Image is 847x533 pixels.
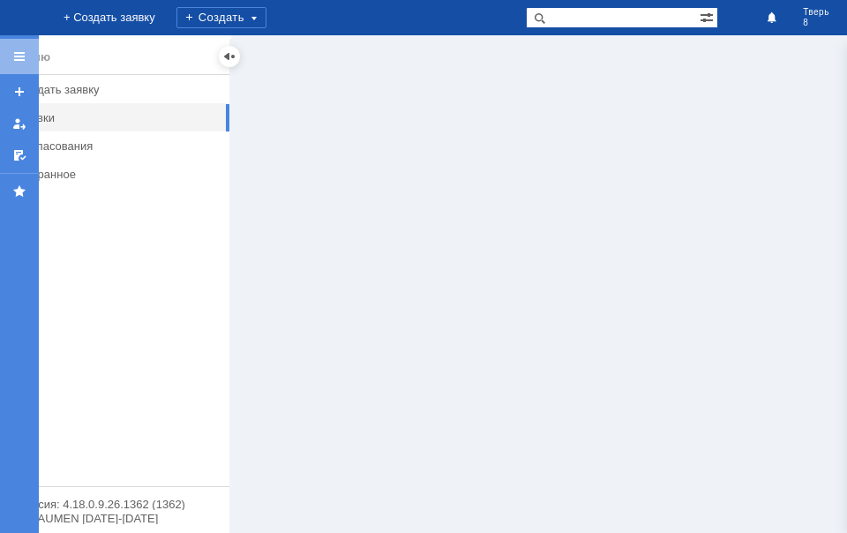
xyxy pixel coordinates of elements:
a: Согласования [11,132,226,160]
div: Избранное [18,168,199,181]
div: Скрыть меню [219,46,240,67]
span: Расширенный поиск [700,8,717,25]
a: Создать заявку [11,76,226,103]
a: Мои согласования [5,141,34,169]
div: © NAUMEN [DATE]-[DATE] [18,513,212,524]
div: Заявки [18,111,219,124]
a: Мои заявки [5,109,34,138]
div: Версия: 4.18.0.9.26.1362 (1362) [18,499,212,510]
a: Создать заявку [5,78,34,106]
a: Заявки [11,104,226,131]
span: 8 [803,18,808,28]
div: Согласования [18,139,219,153]
span: Тверь [803,7,829,18]
div: Создать заявку [18,83,219,96]
div: Создать [176,7,266,28]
